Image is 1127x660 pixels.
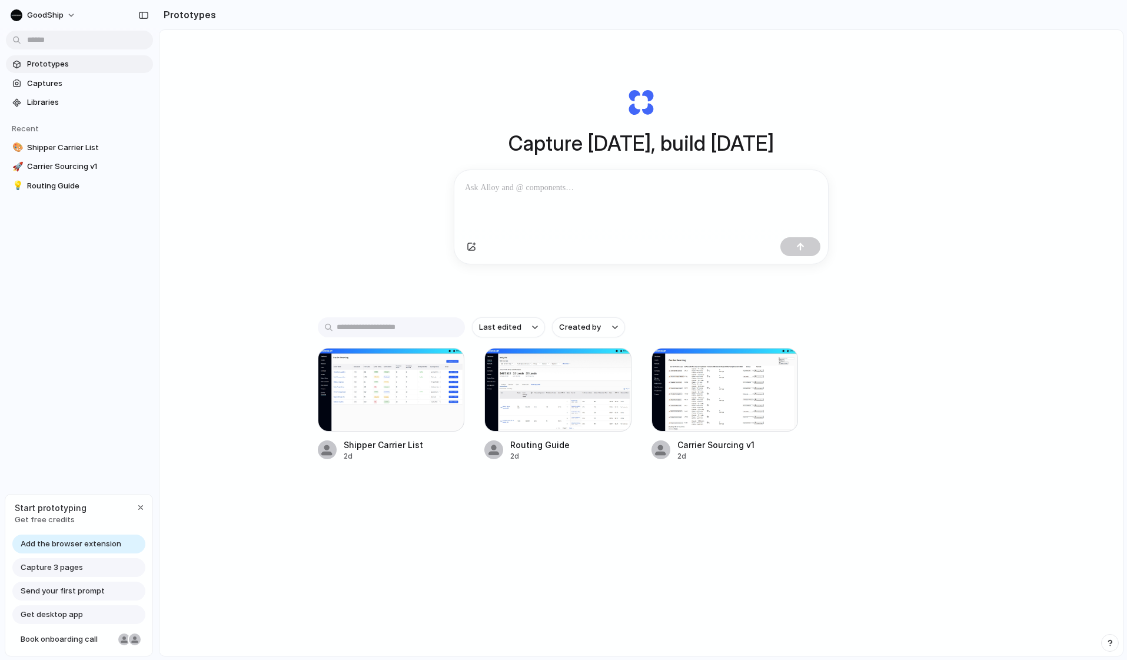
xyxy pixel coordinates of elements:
[484,348,631,462] a: Routing GuideRouting Guide2d
[6,177,153,195] a: 💡Routing Guide
[27,142,148,154] span: Shipper Carrier List
[344,451,423,462] div: 2d
[27,78,148,89] span: Captures
[12,605,145,624] a: Get desktop app
[128,632,142,646] div: Christian Iacullo
[27,97,148,108] span: Libraries
[27,180,148,192] span: Routing Guide
[472,317,545,337] button: Last edited
[27,9,64,21] span: GoodShip
[6,6,82,25] button: GoodShip
[11,142,22,154] button: 🎨
[510,451,570,462] div: 2d
[651,348,799,462] a: Carrier Sourcing v1Carrier Sourcing v12d
[12,160,21,174] div: 🚀
[12,179,21,193] div: 💡
[12,141,21,154] div: 🎨
[21,562,83,573] span: Capture 3 pages
[559,321,601,333] span: Created by
[6,94,153,111] a: Libraries
[12,630,145,649] a: Book onboarding call
[21,634,114,645] span: Book onboarding call
[12,535,145,553] a: Add the browser extension
[15,514,87,526] span: Get free credits
[27,58,148,70] span: Prototypes
[6,158,153,175] a: 🚀Carrier Sourcing v1
[479,321,521,333] span: Last edited
[344,439,423,451] div: Shipper Carrier List
[510,439,570,451] div: Routing Guide
[21,585,105,597] span: Send your first prompt
[6,75,153,92] a: Captures
[552,317,625,337] button: Created by
[318,348,465,462] a: Shipper Carrier ListShipper Carrier List2d
[6,139,153,157] a: 🎨Shipper Carrier List
[12,124,39,133] span: Recent
[11,180,22,192] button: 💡
[21,609,83,621] span: Get desktop app
[117,632,131,646] div: Nicole Kubica
[6,55,153,73] a: Prototypes
[15,502,87,514] span: Start prototyping
[11,161,22,173] button: 🚀
[677,451,754,462] div: 2d
[21,538,121,550] span: Add the browser extension
[677,439,754,451] div: Carrier Sourcing v1
[27,161,148,173] span: Carrier Sourcing v1
[159,8,216,22] h2: Prototypes
[508,128,774,159] h1: Capture [DATE], build [DATE]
